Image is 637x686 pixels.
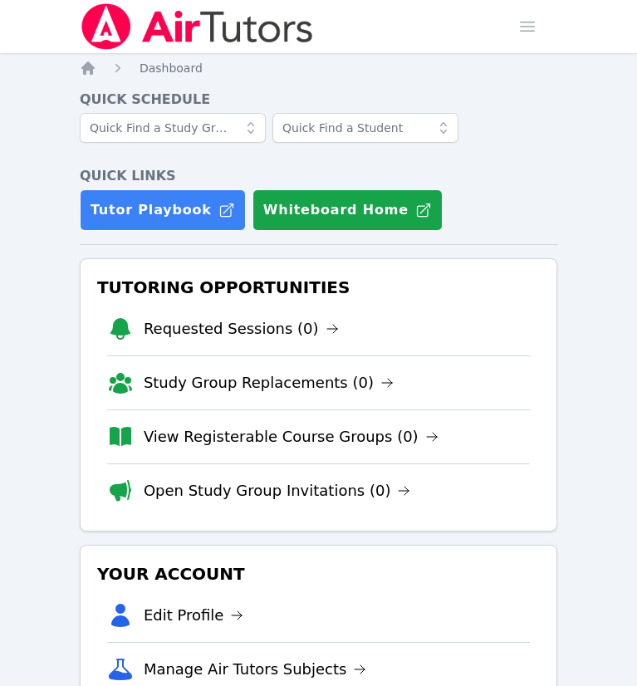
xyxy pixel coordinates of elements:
h4: Quick Links [80,166,557,186]
h3: Tutoring Opportunities [94,272,543,302]
a: Requested Sessions (0) [144,317,339,341]
a: Open Study Group Invitations (0) [144,479,411,502]
nav: Breadcrumb [80,60,557,76]
button: Whiteboard Home [252,189,443,231]
a: Dashboard [140,60,203,76]
a: Tutor Playbook [80,189,246,231]
h3: Your Account [94,559,543,589]
a: Study Group Replacements (0) [144,371,394,394]
input: Quick Find a Student [272,113,458,143]
a: Edit Profile [144,604,244,627]
img: Air Tutors [80,3,315,50]
h4: Quick Schedule [80,90,557,110]
span: Dashboard [140,61,203,75]
a: View Registerable Course Groups (0) [144,425,439,448]
input: Quick Find a Study Group [80,113,266,143]
a: Manage Air Tutors Subjects [144,658,367,681]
